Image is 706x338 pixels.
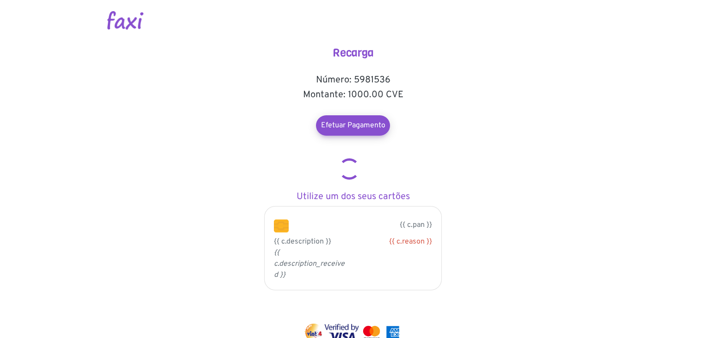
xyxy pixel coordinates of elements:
h5: Número: 5981536 [260,75,446,86]
span: {{ c.description }} [274,237,331,246]
a: Efetuar Pagamento [316,115,390,136]
h5: Montante: 1000.00 CVE [260,89,446,100]
h4: Recarga [260,46,446,60]
h5: Utilize um dos seus cartões [260,191,446,202]
p: {{ c.pan }} [303,219,432,231]
div: {{ c.reason }} [360,236,432,247]
i: {{ c.description_received }} [274,248,345,280]
img: chip.png [274,219,289,232]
